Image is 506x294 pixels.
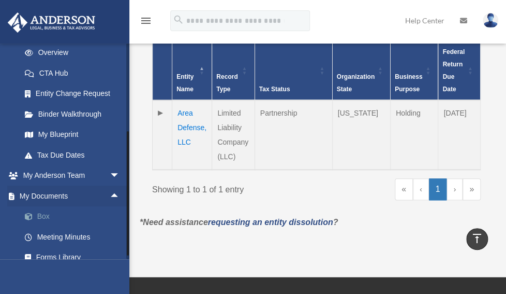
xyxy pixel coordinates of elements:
span: Federal Return Due Date [442,48,465,93]
a: Overview [14,43,125,63]
td: Limited Liability Company (LLC) [212,100,255,170]
td: Partnership [255,100,332,170]
a: Next [447,178,463,200]
a: menu [140,18,152,27]
span: Business Purpose [395,73,422,93]
th: Business Purpose: Activate to sort [390,41,438,101]
a: Binder Walkthrough [14,104,130,124]
a: CTA Hub [14,63,130,83]
i: menu [140,15,152,27]
a: First [395,178,413,200]
span: Tax Status [259,86,290,93]
span: Record Type [216,73,237,93]
a: 1 [429,178,447,200]
a: Box [14,206,136,227]
a: Meeting Minutes [14,227,136,247]
td: [US_STATE] [332,100,390,170]
img: User Pic [483,13,498,28]
a: Previous [413,178,429,200]
th: Record Type: Activate to sort [212,41,255,101]
a: vertical_align_top [466,228,488,250]
a: Entity Change Request [14,83,130,104]
a: Forms Library [14,247,136,268]
td: [DATE] [438,100,481,170]
div: Showing 1 to 1 of 1 entry [152,178,309,197]
th: Tax Status: Activate to sort [255,41,332,101]
td: Holding [390,100,438,170]
a: Tax Due Dates [14,145,130,165]
span: Organization State [337,73,375,93]
em: *Need assistance ? [140,218,338,227]
i: search [173,14,184,25]
th: Entity Name: Activate to invert sorting [172,41,212,101]
span: arrow_drop_down [110,165,130,187]
td: Area Defense, LLC [172,100,212,170]
a: My Documentsarrow_drop_up [7,186,136,206]
th: Federal Return Due Date: Activate to sort [438,41,481,101]
a: My Blueprint [14,124,130,145]
a: My Anderson Teamarrow_drop_down [7,165,136,186]
img: Anderson Advisors Platinum Portal [5,12,98,33]
th: Organization State: Activate to sort [332,41,390,101]
span: Entity Name [176,73,194,93]
a: requesting an entity dissolution [208,218,333,227]
span: arrow_drop_up [110,186,130,207]
i: vertical_align_top [471,232,483,245]
a: Last [463,178,481,200]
